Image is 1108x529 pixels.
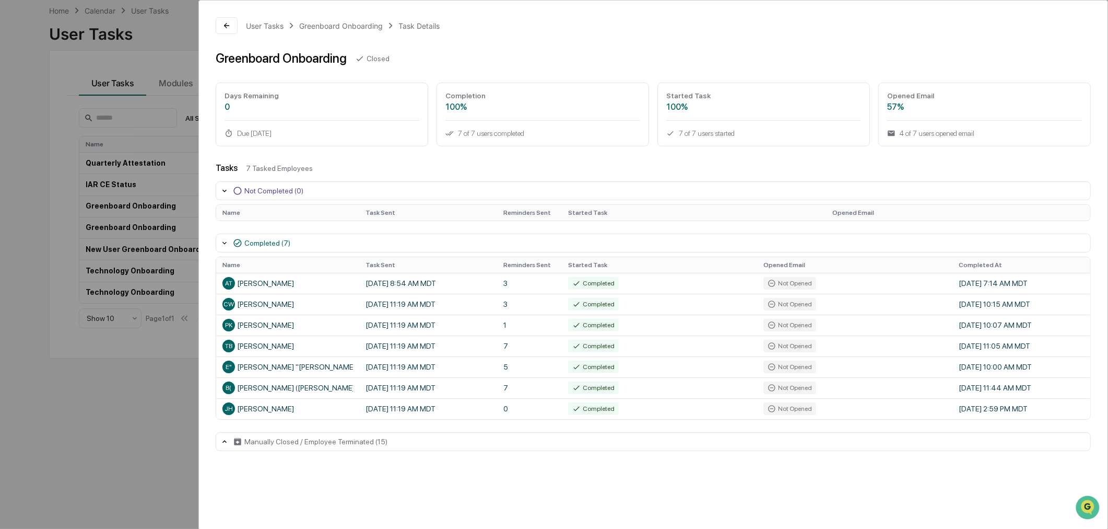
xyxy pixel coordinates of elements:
[568,340,619,352] div: Completed
[445,102,640,112] div: 100%
[359,273,497,294] td: [DATE] 8:54 AM MDT
[763,361,816,373] div: Not Opened
[359,205,497,221] th: Task Sent
[222,382,353,394] div: [PERSON_NAME] ([PERSON_NAME]) [PERSON_NAME]
[568,319,619,331] div: Completed
[222,298,353,310] div: [PERSON_NAME]
[222,402,353,415] div: [PERSON_NAME]
[952,294,1090,315] td: [DATE] 10:15 AM MDT
[666,129,861,137] div: 7 of 7 users started
[226,384,231,392] span: B(
[497,205,562,221] th: Reminders Sent
[497,315,562,336] td: 1
[36,80,171,90] div: Start new chat
[887,91,1082,100] div: Opened Email
[568,402,619,415] div: Completed
[246,21,284,30] div: User Tasks
[222,340,353,352] div: [PERSON_NAME]
[223,301,234,308] span: CW
[445,129,640,137] div: 7 of 7 users completed
[86,186,129,196] span: Attestations
[826,205,1090,221] th: Opened Email
[225,91,419,100] div: Days Remaining
[76,187,84,195] div: 🗄️
[225,280,232,287] span: AT
[244,187,303,195] div: Not Completed (0)
[497,336,562,356] td: 7
[10,22,190,39] p: How can we help?
[359,336,497,356] td: [DATE] 11:19 AM MDT
[359,315,497,336] td: [DATE] 11:19 AM MDT
[763,402,816,415] div: Not Opened
[226,363,232,371] span: E"
[87,142,90,151] span: •
[887,129,1082,137] div: 4 of 7 users opened email
[162,114,190,126] button: See all
[952,377,1090,398] td: [DATE] 11:44 AM MDT
[359,257,497,273] th: Task Sent
[244,438,387,446] div: Manually Closed / Employee Terminated (15)
[952,336,1090,356] td: [DATE] 11:05 AM MDT
[763,382,816,394] div: Not Opened
[32,142,85,151] span: [PERSON_NAME]
[763,277,816,290] div: Not Opened
[72,181,134,200] a: 🗄️Attestations
[562,257,757,273] th: Started Task
[666,91,861,100] div: Started Task
[952,257,1090,273] th: Completed At
[21,205,66,216] span: Data Lookup
[562,205,826,221] th: Started Task
[225,102,419,112] div: 0
[74,231,126,239] a: Powered byPylon
[763,340,816,352] div: Not Opened
[10,206,19,215] div: 🔎
[104,231,126,239] span: Pylon
[216,51,347,66] div: Greenboard Onboarding
[225,342,232,350] span: TB
[359,398,497,419] td: [DATE] 11:19 AM MDT
[887,102,1082,112] div: 57%
[10,132,27,149] img: Cameron Burns
[763,298,816,310] div: Not Opened
[10,116,70,124] div: Past conversations
[6,181,72,200] a: 🖐️Preclearance
[222,361,353,373] div: [PERSON_NAME] "[PERSON_NAME]" [PERSON_NAME]
[225,321,232,329] span: PK
[952,315,1090,336] td: [DATE] 10:07 AM MDT
[222,277,353,290] div: [PERSON_NAME]
[216,163,238,173] div: Tasks
[225,129,419,137] div: Due [DATE]
[445,91,640,100] div: Completion
[763,319,816,331] div: Not Opened
[216,205,359,221] th: Name
[952,398,1090,419] td: [DATE] 2:59 PM MDT
[21,143,29,151] img: 1746055101610-c473b297-6a78-478c-a979-82029cc54cd1
[92,142,114,151] span: [DATE]
[497,377,562,398] td: 7
[6,201,70,220] a: 🔎Data Lookup
[10,80,29,99] img: 1746055101610-c473b297-6a78-478c-a979-82029cc54cd1
[568,298,619,310] div: Completed
[246,164,1091,172] div: 7 Tasked Employees
[666,102,861,112] div: 100%
[359,377,497,398] td: [DATE] 11:19 AM MDT
[497,257,562,273] th: Reminders Sent
[222,319,353,331] div: [PERSON_NAME]
[299,21,383,30] div: Greenboard Onboarding
[244,239,290,247] div: Completed (7)
[216,257,359,273] th: Name
[367,54,390,63] div: Closed
[21,186,67,196] span: Preclearance
[399,21,440,30] div: Task Details
[568,277,619,290] div: Completed
[359,356,497,377] td: [DATE] 11:19 AM MDT
[10,187,19,195] div: 🖐️
[952,356,1090,377] td: [DATE] 10:00 AM MDT
[497,294,562,315] td: 3
[359,294,497,315] td: [DATE] 11:19 AM MDT
[757,257,952,273] th: Opened Email
[36,90,132,99] div: We're available if you need us!
[225,405,233,412] span: JH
